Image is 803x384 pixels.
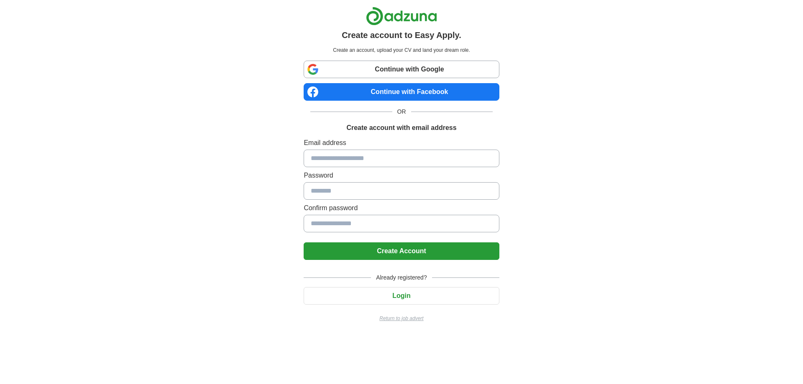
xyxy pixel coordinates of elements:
button: Login [304,287,499,305]
label: Email address [304,138,499,148]
a: Continue with Facebook [304,83,499,101]
a: Login [304,292,499,299]
span: Already registered? [371,273,432,282]
img: Adzuna logo [366,7,437,25]
h1: Create account to Easy Apply. [342,29,461,41]
label: Confirm password [304,203,499,213]
a: Continue with Google [304,61,499,78]
button: Create Account [304,242,499,260]
h1: Create account with email address [346,123,456,133]
label: Password [304,170,499,181]
a: Return to job advert [304,315,499,322]
span: OR [392,107,411,116]
p: Create an account, upload your CV and land your dream role. [305,46,497,54]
